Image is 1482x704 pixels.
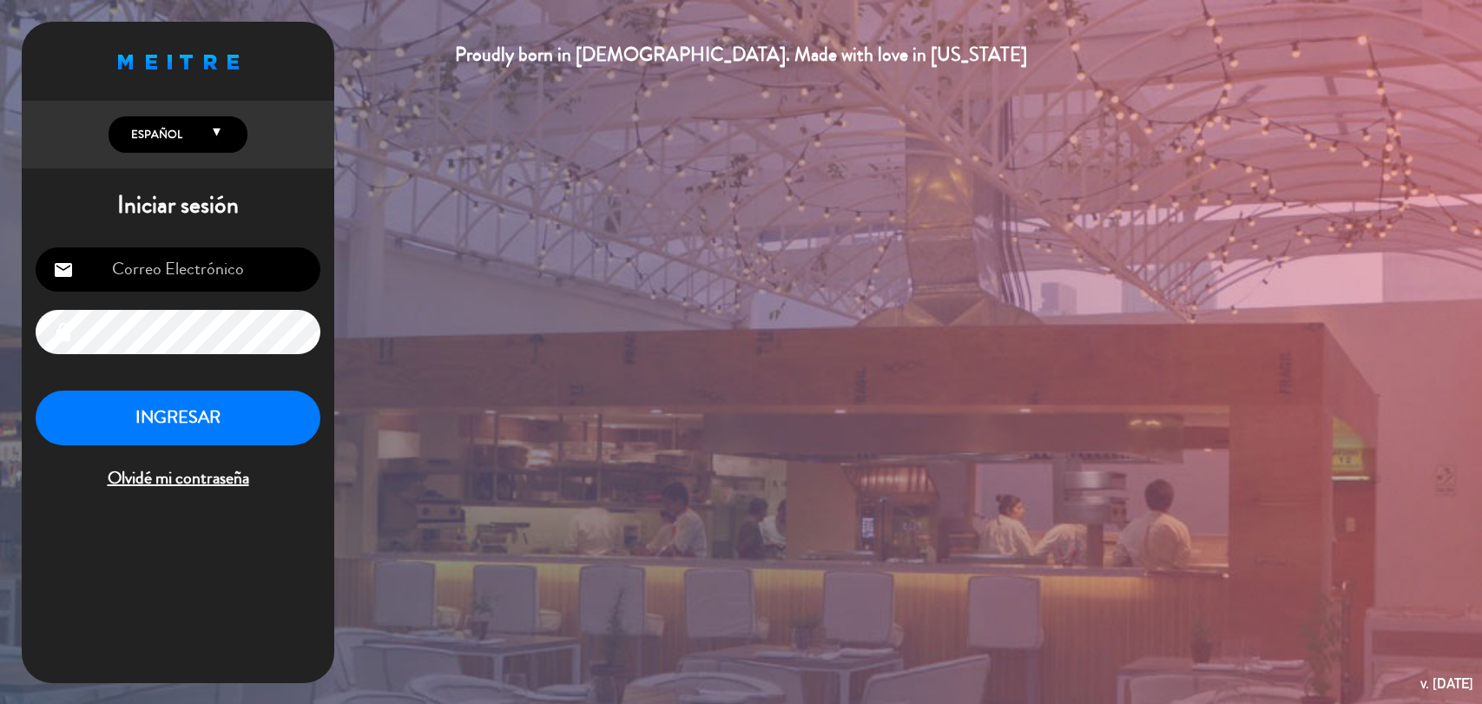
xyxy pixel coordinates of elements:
span: Español [127,126,182,143]
i: lock [53,322,74,343]
input: Correo Electrónico [36,247,320,292]
i: email [53,260,74,280]
h1: Iniciar sesión [22,191,334,220]
button: INGRESAR [36,391,320,445]
div: v. [DATE] [1420,672,1473,695]
span: Olvidé mi contraseña [36,464,320,493]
